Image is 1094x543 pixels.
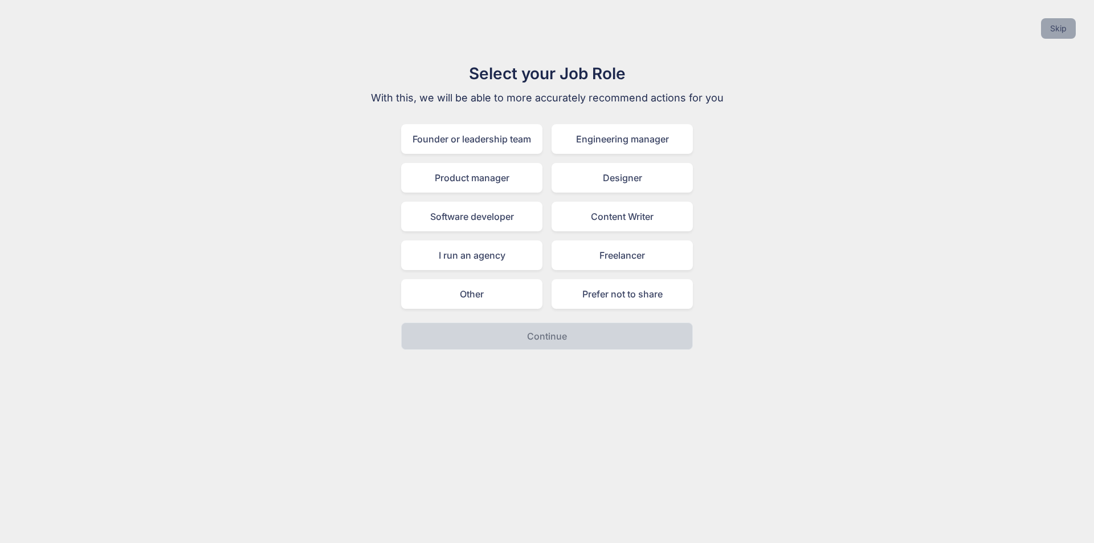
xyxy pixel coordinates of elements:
div: I run an agency [401,240,542,270]
p: With this, we will be able to more accurately recommend actions for you [356,90,738,106]
div: Prefer not to share [552,279,693,309]
button: Continue [401,322,693,350]
div: Founder or leadership team [401,124,542,154]
h1: Select your Job Role [356,62,738,85]
button: Skip [1041,18,1076,39]
div: Freelancer [552,240,693,270]
div: Other [401,279,542,309]
div: Content Writer [552,202,693,231]
div: Product manager [401,163,542,193]
div: Engineering manager [552,124,693,154]
div: Software developer [401,202,542,231]
div: Designer [552,163,693,193]
p: Continue [527,329,567,343]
